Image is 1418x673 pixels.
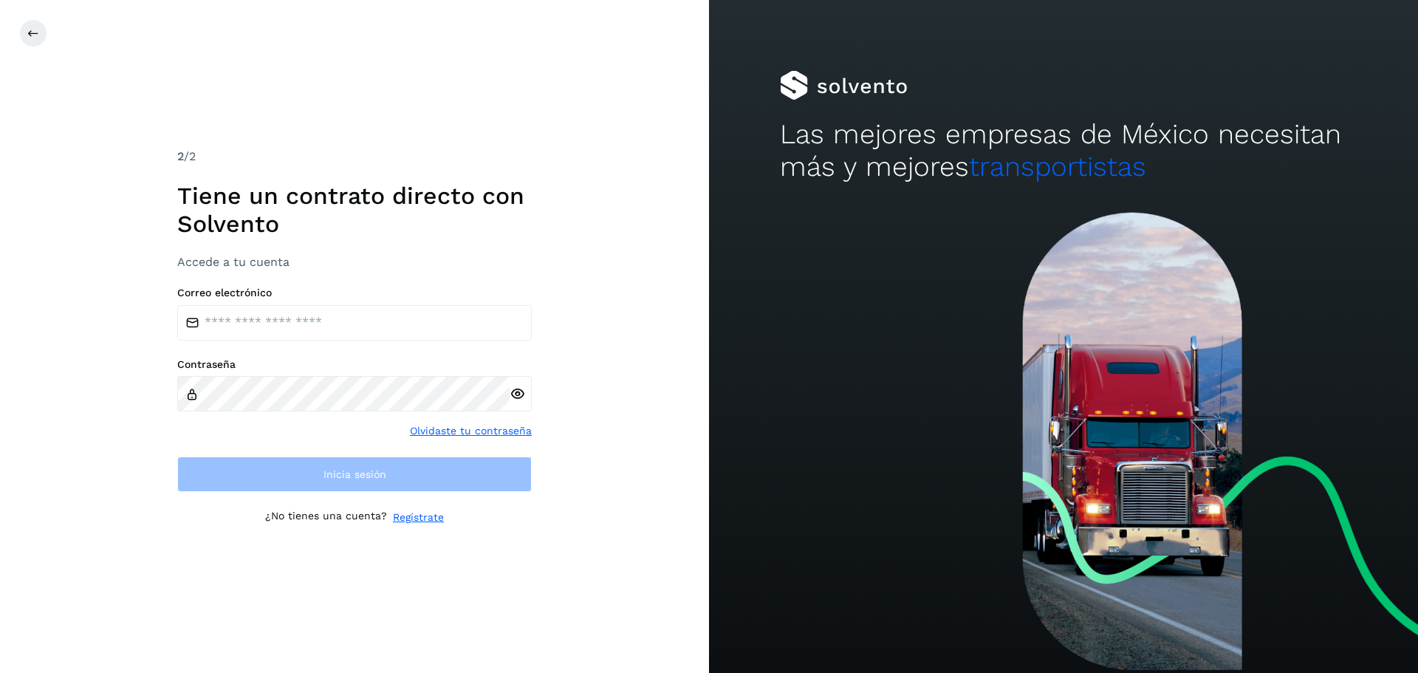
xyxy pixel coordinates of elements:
label: Contraseña [177,358,532,371]
span: Inicia sesión [323,469,386,479]
span: 2 [177,149,184,163]
label: Correo electrónico [177,287,532,299]
div: /2 [177,148,532,165]
h1: Tiene un contrato directo con Solvento [177,182,532,239]
a: Olvidaste tu contraseña [410,423,532,439]
h2: Las mejores empresas de México necesitan más y mejores [780,118,1347,184]
p: ¿No tienes una cuenta? [265,510,387,525]
button: Inicia sesión [177,457,532,492]
h3: Accede a tu cuenta [177,255,532,269]
a: Regístrate [393,510,444,525]
span: transportistas [969,151,1146,182]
